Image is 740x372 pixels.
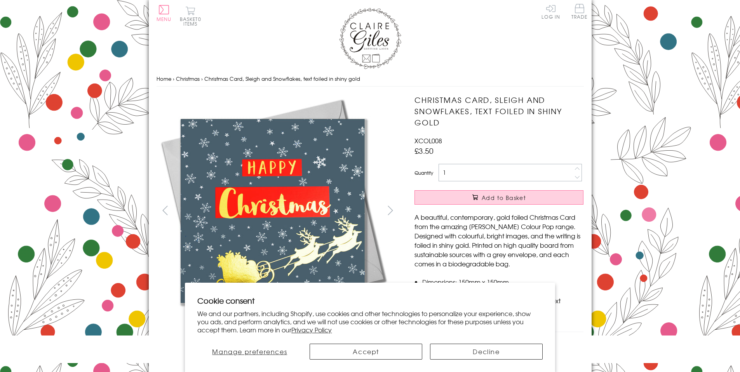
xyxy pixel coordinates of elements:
[414,169,433,176] label: Quantity
[183,16,201,27] span: 0 items
[414,94,583,128] h1: Christmas Card, Sleigh and Snowflakes, text foiled in shiny gold
[422,277,583,287] li: Dimensions: 150mm x 150mm
[156,94,389,327] img: Christmas Card, Sleigh and Snowflakes, text foiled in shiny gold
[197,295,543,306] h2: Cookie consent
[157,202,174,219] button: prev
[201,75,203,82] span: ›
[197,344,302,360] button: Manage preferences
[571,4,588,21] a: Trade
[291,325,332,334] a: Privacy Policy
[414,190,583,205] button: Add to Basket
[414,212,583,268] p: A beautiful, contemporary, gold foiled Christmas Card from the amazing [PERSON_NAME] Colour Pop r...
[399,94,632,327] img: Christmas Card, Sleigh and Snowflakes, text foiled in shiny gold
[542,4,560,19] a: Log In
[204,75,360,82] span: Christmas Card, Sleigh and Snowflakes, text foiled in shiny gold
[212,347,287,356] span: Manage preferences
[430,344,543,360] button: Decline
[157,5,172,21] button: Menu
[157,71,584,87] nav: breadcrumbs
[180,6,201,26] button: Basket0 items
[571,4,588,19] span: Trade
[157,75,171,82] a: Home
[310,344,422,360] button: Accept
[414,145,434,156] span: £3.50
[414,136,442,145] span: XCOL008
[381,202,399,219] button: next
[173,75,174,82] span: ›
[157,16,172,23] span: Menu
[482,194,526,202] span: Add to Basket
[197,309,543,334] p: We and our partners, including Shopify, use cookies and other technologies to personalize your ex...
[176,75,200,82] a: Christmas
[339,8,401,69] img: Claire Giles Greetings Cards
